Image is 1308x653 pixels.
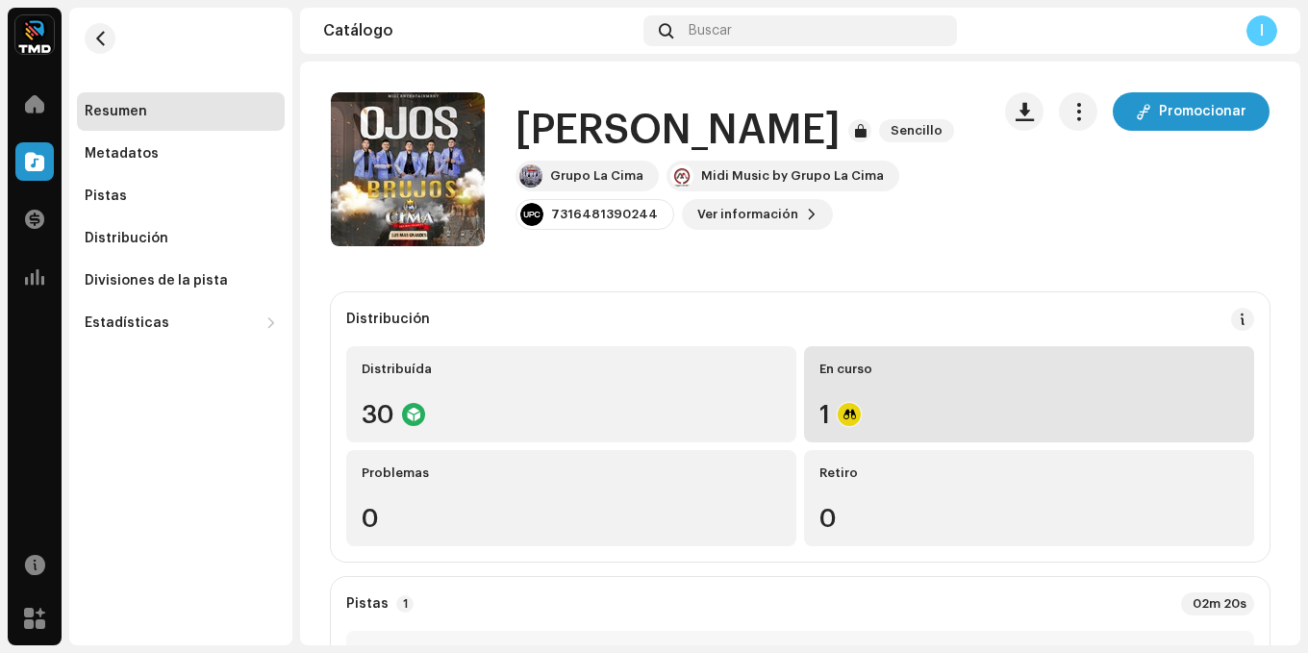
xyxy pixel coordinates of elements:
div: I [1246,15,1277,46]
div: Problemas [362,465,781,481]
re-m-nav-item: Divisiones de la pista [77,262,285,300]
strong: Pistas [346,596,389,612]
h1: [PERSON_NAME] [516,109,841,153]
div: Grupo La Cima [550,168,643,184]
p-badge: 1 [396,595,414,613]
div: Midi Music by Grupo La Cima [701,168,884,184]
span: Sencillo [879,119,954,142]
div: Distribución [85,231,168,246]
div: Distribución [346,312,430,327]
div: Retiro [819,465,1239,481]
div: Pistas [85,188,127,204]
re-m-nav-item: Pistas [77,177,285,215]
button: Ver información [682,199,833,230]
div: Catálogo [323,23,636,38]
re-m-nav-item: Metadatos [77,135,285,173]
div: 02m 20s [1181,592,1254,615]
div: En curso [819,362,1239,377]
re-m-nav-dropdown: Estadísticas [77,304,285,342]
div: Metadatos [85,146,159,162]
div: 7316481390244 [551,207,658,222]
span: Buscar [689,23,732,38]
div: Divisiones de la pista [85,273,228,289]
span: Promocionar [1159,92,1246,131]
img: dfff7bbd-c0f2-45a8-9a77-70becbc0bf51 [670,164,693,188]
div: Distribuída [362,362,781,377]
re-m-nav-item: Distribución [77,219,285,258]
div: Estadísticas [85,315,169,331]
img: 0e3d4bfb-1343-462d-b991-eb85204d246b [519,164,542,188]
img: 622bc8f8-b98b-49b5-8c6c-3a84fb01c0a0 [15,15,54,54]
div: Resumen [85,104,147,119]
re-m-nav-item: Resumen [77,92,285,131]
button: Promocionar [1113,92,1270,131]
span: Ver información [697,195,798,234]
